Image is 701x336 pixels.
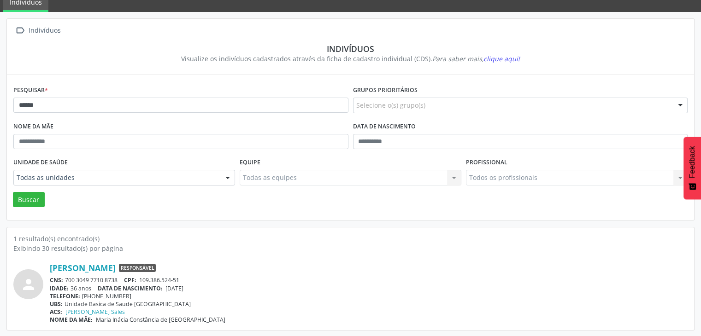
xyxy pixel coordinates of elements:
[432,54,520,63] i: Para saber mais,
[20,44,681,54] div: Indivíduos
[96,316,225,324] span: Maria Inácia Constância de [GEOGRAPHIC_DATA]
[13,24,62,37] a:  Indivíduos
[20,54,681,64] div: Visualize os indivíduos cadastrados através da ficha de cadastro individual (CDS).
[50,300,63,308] span: UBS:
[50,276,63,284] span: CNS:
[13,192,45,208] button: Buscar
[356,100,425,110] span: Selecione o(s) grupo(s)
[50,284,69,292] span: IDADE:
[13,234,688,243] div: 1 resultado(s) encontrado(s)
[683,137,701,199] button: Feedback - Mostrar pesquisa
[65,308,125,316] a: [PERSON_NAME] Sales
[50,292,80,300] span: TELEFONE:
[124,276,136,284] span: CPF:
[119,264,156,272] span: Responsável
[20,276,37,293] i: person
[50,308,62,316] span: ACS:
[688,146,696,178] span: Feedback
[139,276,179,284] span: 109.386.524-51
[353,83,418,98] label: Grupos prioritários
[240,156,260,170] label: Equipe
[13,24,27,37] i: 
[50,300,688,308] div: Unidade Basica de Saude [GEOGRAPHIC_DATA]
[483,54,520,63] span: clique aqui!
[353,120,416,134] label: Data de nascimento
[98,284,163,292] span: DATA DE NASCIMENTO:
[13,120,53,134] label: Nome da mãe
[50,292,688,300] div: [PHONE_NUMBER]
[165,284,183,292] span: [DATE]
[50,276,688,284] div: 700 3049 7710 8738
[50,284,688,292] div: 36 anos
[13,83,48,98] label: Pesquisar
[50,263,116,273] a: [PERSON_NAME]
[17,173,216,182] span: Todas as unidades
[466,156,507,170] label: Profissional
[13,156,68,170] label: Unidade de saúde
[27,24,62,37] div: Indivíduos
[50,316,93,324] span: NOME DA MÃE:
[13,243,688,253] div: Exibindo 30 resultado(s) por página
